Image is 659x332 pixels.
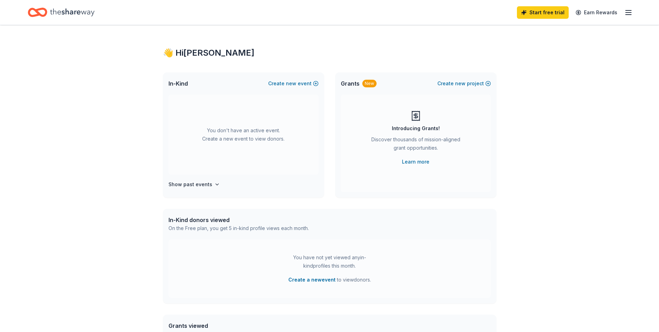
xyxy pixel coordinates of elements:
[168,180,212,189] h4: Show past events
[517,6,569,19] a: Start free trial
[168,216,309,224] div: In-Kind donors viewed
[402,158,429,166] a: Learn more
[168,322,305,330] div: Grants viewed
[455,79,466,88] span: new
[168,180,220,189] button: Show past events
[437,79,491,88] button: Createnewproject
[369,135,463,155] div: Discover thousands of mission-aligned grant opportunities.
[163,47,496,58] div: 👋 Hi [PERSON_NAME]
[168,79,188,88] span: In-Kind
[288,276,336,284] button: Create a newevent
[288,276,371,284] span: to view donors .
[268,79,319,88] button: Createnewevent
[286,253,373,270] div: You have not yet viewed any in-kind profiles this month.
[341,79,360,88] span: Grants
[392,124,440,133] div: Introducing Grants!
[168,95,319,175] div: You don't have an active event. Create a new event to view donors.
[286,79,296,88] span: new
[362,80,377,87] div: New
[571,6,621,19] a: Earn Rewards
[168,224,309,232] div: On the Free plan, you get 5 in-kind profile views each month.
[28,4,94,21] a: Home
